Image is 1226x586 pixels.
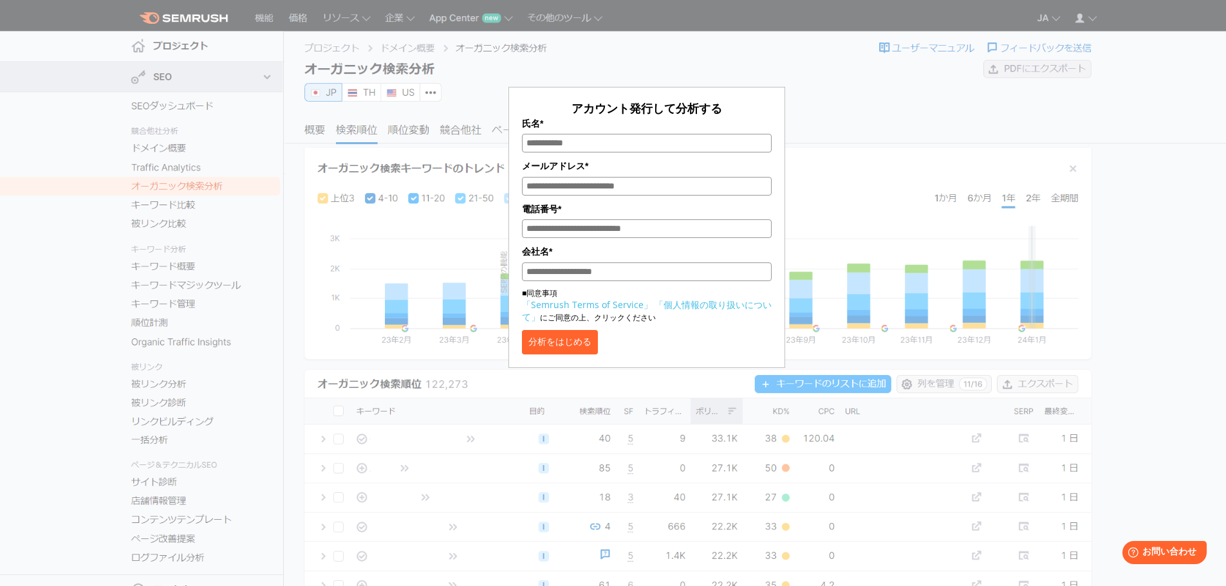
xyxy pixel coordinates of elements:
[522,288,772,324] p: ■同意事項 にご同意の上、クリックください
[522,330,598,354] button: 分析をはじめる
[1111,536,1212,572] iframe: Help widget launcher
[522,202,772,216] label: 電話番号*
[522,298,772,323] a: 「個人情報の取り扱いについて」
[522,159,772,173] label: メールアドレス*
[571,100,722,116] span: アカウント発行して分析する
[522,298,653,311] a: 「Semrush Terms of Service」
